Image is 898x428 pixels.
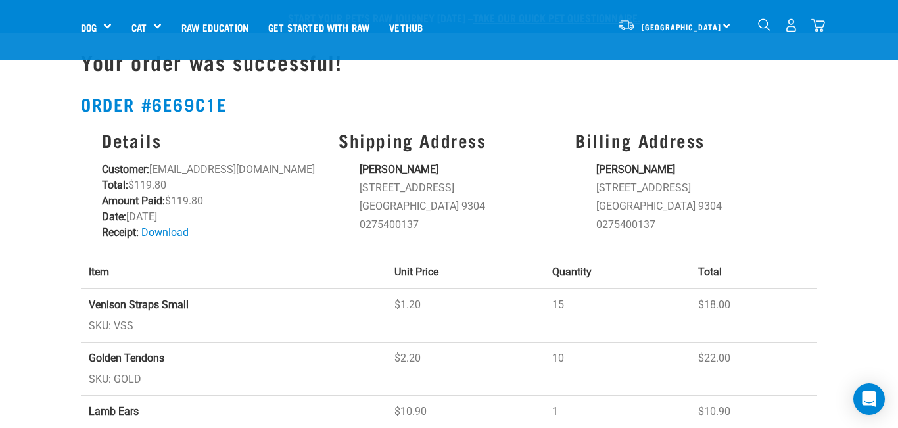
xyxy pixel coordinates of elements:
[642,24,721,29] span: [GEOGRAPHIC_DATA]
[258,1,379,53] a: Get started with Raw
[387,343,544,396] td: $2.20
[690,256,817,289] th: Total
[89,405,139,417] strong: Lamb Ears
[81,256,387,289] th: Item
[596,199,796,214] li: [GEOGRAPHIC_DATA] 9304
[853,383,885,415] div: Open Intercom Messenger
[131,20,147,35] a: Cat
[89,298,189,311] strong: Venison Straps Small
[81,20,97,35] a: Dog
[784,18,798,32] img: user.png
[172,1,258,53] a: Raw Education
[81,94,817,114] h2: Order #6e69c1e
[141,226,189,239] a: Download
[102,179,128,191] strong: Total:
[94,122,331,249] div: [EMAIL_ADDRESS][DOMAIN_NAME] $119.80 $119.80 [DATE]
[360,163,438,176] strong: [PERSON_NAME]
[596,180,796,196] li: [STREET_ADDRESS]
[102,226,139,239] strong: Receipt:
[81,289,387,343] td: SKU: VSS
[617,19,635,31] img: van-moving.png
[544,289,690,343] td: 15
[690,343,817,396] td: $22.00
[544,256,690,289] th: Quantity
[81,50,817,74] h1: Your order was successful!
[690,289,817,343] td: $18.00
[360,199,559,214] li: [GEOGRAPHIC_DATA] 9304
[758,18,770,31] img: home-icon-1@2x.png
[544,343,690,396] td: 10
[102,210,126,223] strong: Date:
[387,256,544,289] th: Unit Price
[102,163,149,176] strong: Customer:
[596,163,675,176] strong: [PERSON_NAME]
[81,343,387,396] td: SKU: GOLD
[360,180,559,196] li: [STREET_ADDRESS]
[811,18,825,32] img: home-icon@2x.png
[596,217,796,233] li: 0275400137
[102,195,165,207] strong: Amount Paid:
[102,130,323,151] h3: Details
[89,352,164,364] strong: Golden Tendons
[387,289,544,343] td: $1.20
[379,1,433,53] a: Vethub
[339,130,559,151] h3: Shipping Address
[575,130,796,151] h3: Billing Address
[360,217,559,233] li: 0275400137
